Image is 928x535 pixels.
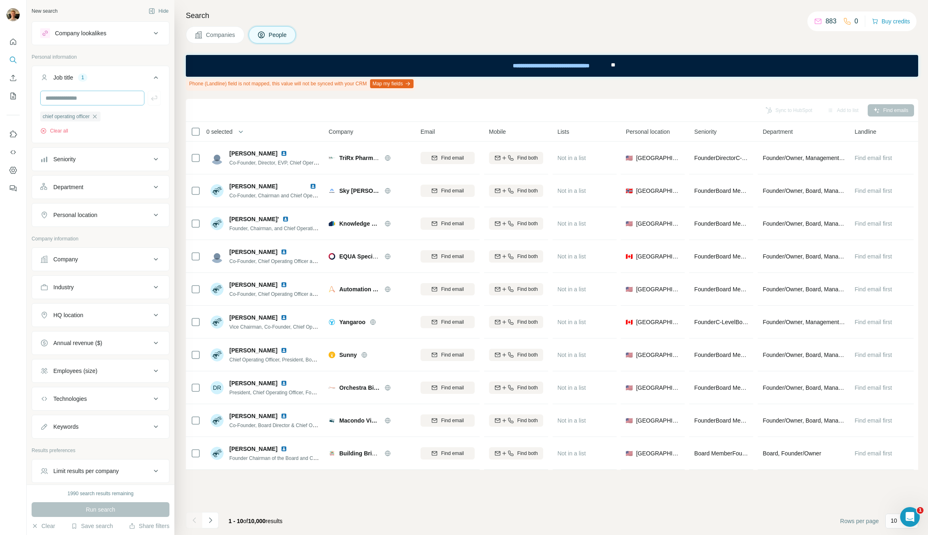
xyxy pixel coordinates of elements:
[694,220,773,227] span: Founder Board Member C-Level
[694,352,773,358] span: Founder Board Member C-Level
[763,384,845,392] span: Founder/Owner, Board, Management
[229,192,341,199] span: Co-Founder, Chairman and Chief Operating Officer
[489,414,543,427] button: Find both
[636,318,680,326] span: [GEOGRAPHIC_DATA]
[626,351,633,359] span: 🇺🇸
[421,414,475,427] button: Find email
[339,318,366,326] span: Yangaroo
[53,467,119,475] div: Limit results per company
[558,155,586,161] span: Not in a list
[229,422,346,428] span: Co-Founder, Board Director & Chief Operating Officer
[229,445,277,453] span: [PERSON_NAME]
[229,149,277,158] span: [PERSON_NAME]
[855,187,892,194] span: Find email first
[329,384,335,391] img: Logo of Orchestra BioMed
[210,217,224,230] img: Avatar
[489,283,543,295] button: Find both
[32,205,169,225] button: Personal location
[917,507,923,514] span: 1
[43,113,90,120] span: chief operating officer
[763,187,845,195] span: Founder/Owner, Board, Management, Operations
[694,286,773,293] span: Founder Board Member C-Level
[855,286,892,293] span: Find email first
[489,128,506,136] span: Mobile
[441,220,464,227] span: Find email
[558,128,569,136] span: Lists
[281,446,287,452] img: LinkedIn logo
[489,316,543,328] button: Find both
[281,380,287,386] img: LinkedIn logo
[229,389,400,396] span: President, Chief Operating Officer, Founder and member of Board of Directors
[339,253,421,260] span: EQUA Specialty Risk Partners
[7,127,20,142] button: Use Surfe on LinkedIn
[229,281,277,289] span: [PERSON_NAME]
[7,53,20,67] button: Search
[421,128,435,136] span: Email
[558,319,586,325] span: Not in a list
[517,417,538,424] span: Find both
[7,181,20,196] button: Feedback
[53,395,87,403] div: Technologies
[229,356,377,363] span: Chief Operating Officer, President, Board Member, and Co-Founder
[78,74,87,81] div: 1
[229,258,351,264] span: Co-Founder, Chief Operating Officer and Board Director
[855,352,892,358] span: Find email first
[53,183,83,191] div: Department
[489,250,543,263] button: Find both
[339,187,380,195] span: Sky [PERSON_NAME]
[269,31,288,39] span: People
[825,16,837,26] p: 883
[53,339,102,347] div: Annual revenue ($)
[694,450,773,457] span: Board Member Founder C-Level
[229,518,243,524] span: 1 - 10
[517,187,538,194] span: Find both
[636,154,680,162] span: [GEOGRAPHIC_DATA]
[281,150,287,157] img: LinkedIn logo
[517,384,538,391] span: Find both
[763,154,845,162] span: Founder/Owner, Management, Operations
[210,414,224,427] img: Avatar
[32,23,169,43] button: Company lookalikes
[421,316,475,328] button: Find email
[229,323,343,330] span: Vice Chairman, Co-Founder, Chief Operating Officer
[626,128,670,136] span: Personal location
[329,286,335,293] img: Logo of Automation Anywhere
[421,152,475,164] button: Find email
[636,252,680,261] span: [GEOGRAPHIC_DATA]
[626,219,633,228] span: 🇺🇸
[558,450,586,457] span: Not in a list
[53,311,83,319] div: HQ location
[53,423,78,431] div: Keywords
[626,384,633,392] span: 🇺🇸
[558,384,586,391] span: Not in a list
[636,285,680,293] span: [GEOGRAPHIC_DATA]
[329,187,335,194] img: Logo of Sky Mavis
[229,248,277,256] span: [PERSON_NAME]
[68,490,134,497] div: 1990 search results remaining
[421,185,475,197] button: Find email
[210,184,224,197] img: Avatar
[329,155,335,161] img: Logo of TriRx Pharmaceutical Services
[186,77,415,91] div: Phone (Landline) field is not mapped, this value will not be synced with your CRM
[694,253,773,260] span: Founder Board Member C-Level
[558,220,586,227] span: Not in a list
[421,250,475,263] button: Find email
[32,333,169,353] button: Annual revenue ($)
[517,286,538,293] span: Find both
[763,219,845,228] span: Founder/Owner, Board, Management, Operations
[891,517,897,525] p: 10
[626,187,633,195] span: 🇳🇴
[55,29,106,37] div: Company lookalikes
[421,447,475,460] button: Find email
[855,319,892,325] span: Find email first
[441,417,464,424] span: Find email
[517,253,538,260] span: Find both
[281,249,287,255] img: LinkedIn logo
[7,34,20,49] button: Quick start
[229,455,360,461] span: Founder Chairman of the Board and Chief Operating Officer
[7,71,20,85] button: Enrich CSV
[441,154,464,162] span: Find email
[636,384,680,392] span: [GEOGRAPHIC_DATA]
[489,447,543,460] button: Find both
[186,10,918,21] h4: Search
